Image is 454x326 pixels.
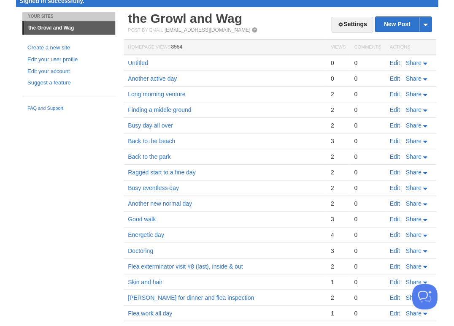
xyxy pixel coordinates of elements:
a: Flea work all day [128,310,172,316]
span: Share [405,122,421,129]
th: Comments [350,40,385,55]
a: Edit [389,185,400,191]
a: Edit [389,294,400,301]
a: Suggest a feature [27,79,110,87]
a: [PERSON_NAME] for dinner and flea inspection [128,294,254,301]
div: 2 [330,122,345,129]
a: Long morning venture [128,91,185,98]
div: 2 [330,184,345,192]
a: Skin and hair [128,278,162,285]
a: Another active day [128,75,177,82]
a: the Growl and Wag [24,21,115,35]
th: Actions [385,40,436,55]
div: 0 [354,293,381,301]
div: 0 [354,106,381,114]
span: Share [405,294,421,301]
li: Your Sites [22,12,115,21]
a: Edit [389,91,400,98]
div: 0 [354,247,381,254]
th: Views [326,40,349,55]
div: 3 [330,137,345,145]
span: Share [405,200,421,207]
div: 1 [330,309,345,317]
div: 0 [354,90,381,98]
a: Edit [389,216,400,223]
span: Share [405,91,421,98]
span: Share [405,310,421,316]
a: Edit [389,138,400,144]
span: Share [405,169,421,176]
a: Busy day all over [128,122,173,129]
a: Edit your user profile [27,55,110,64]
div: 0 [354,231,381,239]
a: Edit [389,231,400,238]
div: 0 [354,75,381,82]
a: Edit [389,278,400,285]
div: 0 [354,153,381,160]
div: 2 [330,262,345,270]
span: Share [405,138,421,144]
div: 0 [354,137,381,145]
span: Share [405,263,421,269]
div: 0 [354,215,381,223]
iframe: Help Scout Beacon - Open [412,284,437,309]
a: Ragged start to a fine day [128,169,195,176]
span: Share [405,185,421,191]
th: Homepage Views [124,40,326,55]
span: Share [405,278,421,285]
a: Edit [389,122,400,129]
div: 0 [354,309,381,317]
a: Edit [389,169,400,176]
span: Share [405,106,421,113]
a: [EMAIL_ADDRESS][DOMAIN_NAME] [165,27,250,33]
div: 0 [354,262,381,270]
div: 4 [330,231,345,239]
span: Share [405,216,421,223]
a: the Growl and Wag [128,11,242,25]
div: 3 [330,215,345,223]
a: Edit [389,200,400,207]
div: 2 [330,153,345,160]
a: Edit [389,60,400,66]
div: 2 [330,90,345,98]
a: Finding a middle ground [128,106,191,113]
a: Energetic day [128,231,164,238]
span: 8554 [171,44,182,50]
div: 0 [330,75,345,82]
a: Doctoring [128,247,153,254]
div: 0 [354,200,381,207]
a: Busy eventless day [128,185,179,191]
div: 2 [330,106,345,114]
a: Settings [331,17,373,33]
span: Share [405,153,421,160]
div: 2 [330,168,345,176]
a: Good walk [128,216,156,223]
a: Edit [389,153,400,160]
div: 0 [354,59,381,67]
div: 0 [354,184,381,192]
a: Back to the beach [128,138,175,144]
div: 0 [354,122,381,129]
a: Back to the park [128,153,170,160]
a: Edit [389,247,400,254]
a: Untitled [128,60,148,66]
a: Flea exterminator visit #8 (last), inside & out [128,263,243,269]
a: Edit your account [27,67,110,76]
div: 1 [330,278,345,285]
a: Edit [389,310,400,316]
a: Edit [389,75,400,82]
a: Another new normal day [128,200,192,207]
a: Create a new site [27,43,110,52]
div: 0 [330,59,345,67]
a: New Post [375,17,431,32]
span: Post by Email [128,27,163,33]
span: Share [405,231,421,238]
div: 2 [330,293,345,301]
div: 0 [354,278,381,285]
span: Share [405,247,421,254]
div: 0 [354,168,381,176]
div: 2 [330,200,345,207]
a: FAQ and Support [27,105,110,112]
a: Edit [389,263,400,269]
div: 3 [330,247,345,254]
